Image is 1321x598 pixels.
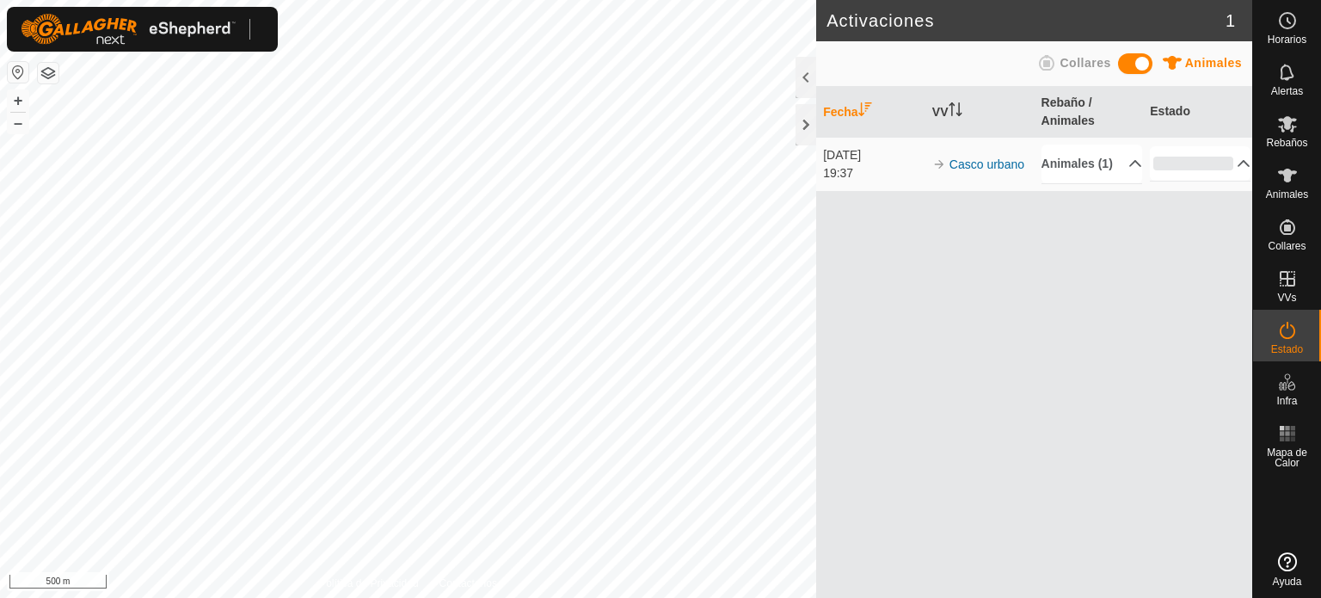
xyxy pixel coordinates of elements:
[1060,56,1110,70] span: Collares
[1226,8,1235,34] span: 1
[1143,87,1252,138] th: Estado
[8,62,28,83] button: Restablecer Mapa
[1273,576,1302,587] span: Ayuda
[38,63,58,83] button: Capas del Mapa
[1257,447,1317,468] span: Mapa de Calor
[1253,546,1321,594] a: Ayuda
[949,105,962,119] p-sorticon: Activar para ordenar
[1035,87,1144,138] th: Rebaño / Animales
[949,157,1024,171] a: Casco urbano
[1271,344,1303,354] span: Estado
[1266,138,1307,148] span: Rebaños
[823,164,924,182] div: 19:37
[21,14,236,45] img: Logo Gallagher
[1277,293,1296,303] span: VVs
[823,146,924,164] div: [DATE]
[816,87,925,138] th: Fecha
[1185,56,1242,70] span: Animales
[8,90,28,111] button: +
[1266,189,1308,200] span: Animales
[1041,145,1142,183] p-accordion-header: Animales (1)
[1276,396,1297,406] span: Infra
[439,576,497,591] a: Contáctenos
[1268,34,1306,45] span: Horarios
[1271,86,1303,96] span: Alertas
[1268,241,1306,251] span: Collares
[1153,157,1233,170] div: 0%
[858,105,872,119] p-sorticon: Activar para ordenar
[319,576,418,591] a: Política de Privacidad
[932,157,946,171] img: arrow
[1150,146,1250,181] p-accordion-header: 0%
[8,113,28,133] button: –
[826,10,1226,31] h2: Activaciones
[925,87,1035,138] th: VV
